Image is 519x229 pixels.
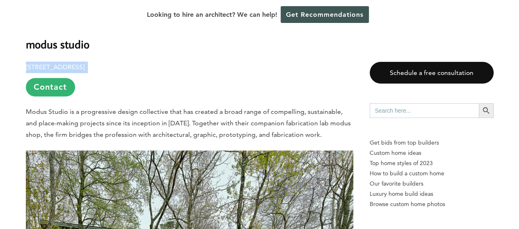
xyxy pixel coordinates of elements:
[370,148,494,158] a: Custom home ideas
[361,170,509,219] iframe: Drift Widget Chat Controller
[26,78,75,96] a: Contact
[26,37,89,51] b: modus studio
[370,158,494,168] a: Top home styles of 2023
[26,106,353,141] p: Modus Studio is a progressive design collective that has created a broad range of compelling, sus...
[370,138,494,148] p: Get bids from top builders
[370,62,494,84] a: Schedule a free consultation
[370,168,494,179] a: How to build a custom home
[482,106,491,115] svg: Search
[370,103,479,118] input: Search here...
[26,63,85,71] b: [STREET_ADDRESS]
[281,6,369,23] a: Get Recommendations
